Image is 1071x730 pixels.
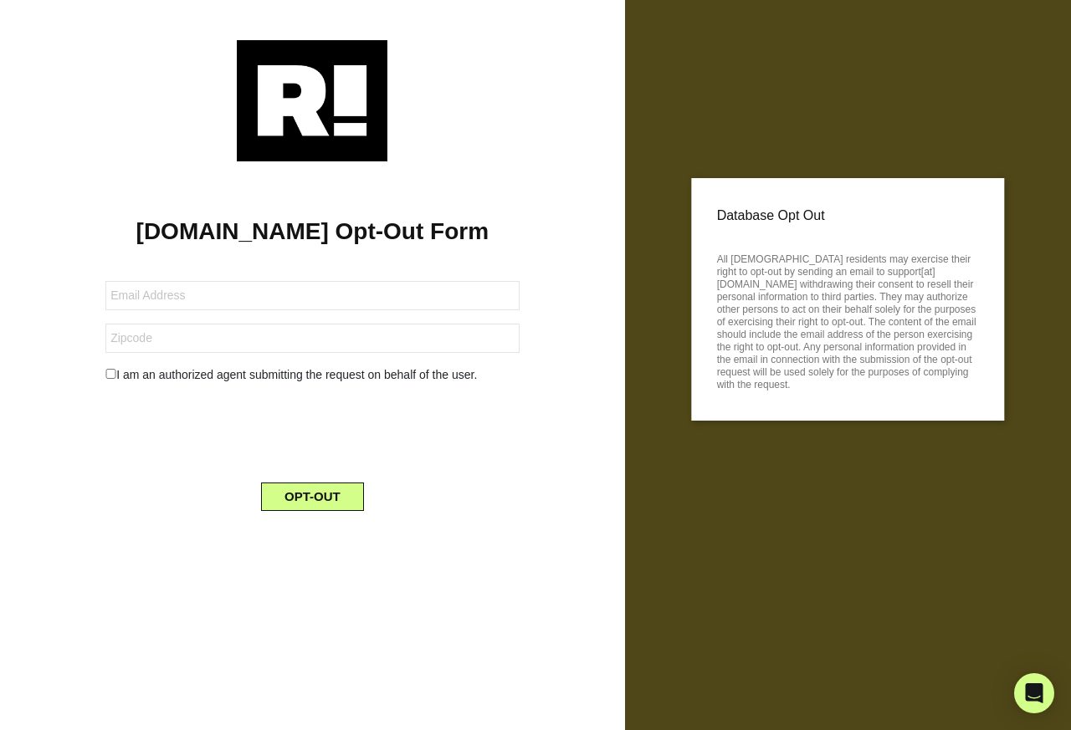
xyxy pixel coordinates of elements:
div: Open Intercom Messenger [1014,673,1054,713]
h1: [DOMAIN_NAME] Opt-Out Form [25,217,600,246]
button: OPT-OUT [261,482,364,511]
p: All [DEMOGRAPHIC_DATA] residents may exercise their right to opt-out by sending an email to suppo... [717,248,979,391]
input: Zipcode [105,324,519,353]
img: Retention.com [237,40,387,161]
iframe: reCAPTCHA [185,397,439,462]
div: I am an authorized agent submitting the request on behalf of the user. [93,366,531,384]
input: Email Address [105,281,519,310]
p: Database Opt Out [717,203,979,228]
